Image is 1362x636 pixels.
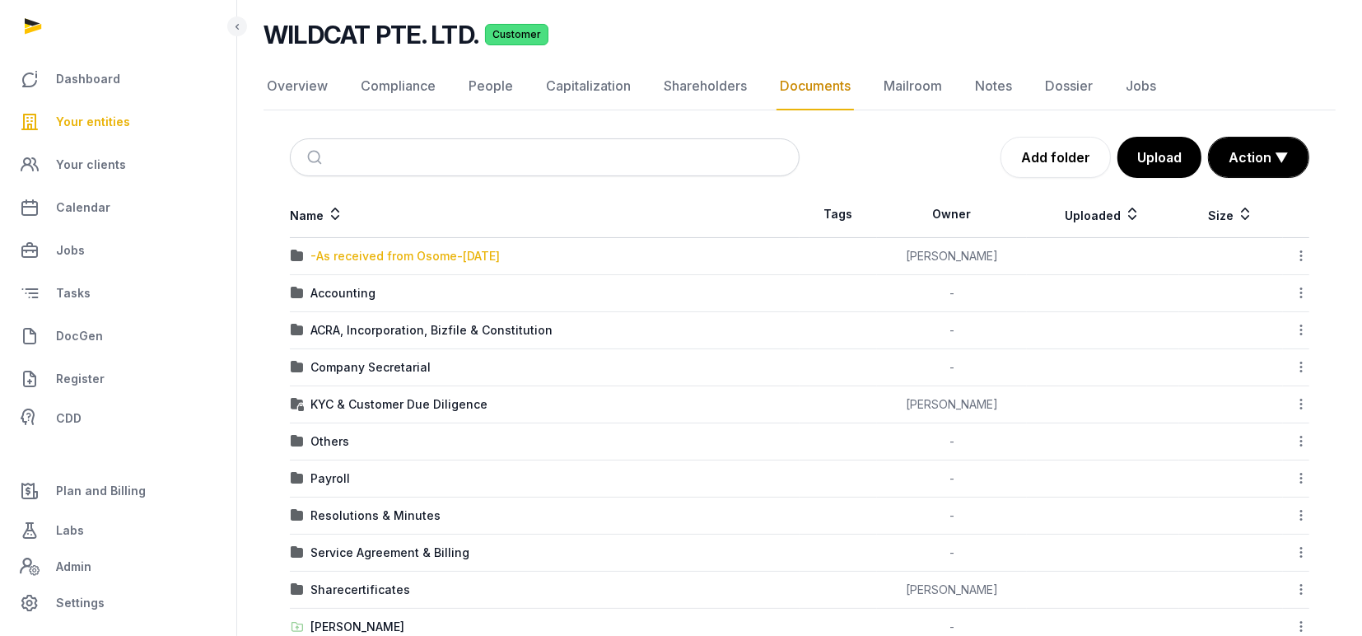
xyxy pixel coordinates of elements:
a: Dossier [1042,63,1096,110]
td: - [877,349,1027,386]
a: Settings [13,583,223,623]
span: Your entities [56,112,130,132]
div: Others [310,433,349,450]
button: Upload [1117,137,1201,178]
td: - [877,275,1027,312]
span: Tasks [56,283,91,303]
a: Register [13,359,223,399]
nav: Tabs [264,63,1336,110]
span: Register [56,369,105,389]
div: KYC & Customer Due Diligence [310,396,487,413]
a: Your entities [13,102,223,142]
a: CDD [13,402,223,435]
a: Notes [972,63,1015,110]
a: Tasks [13,274,223,313]
th: Uploaded [1027,191,1179,238]
a: Add folder [1001,137,1111,178]
a: Capitalization [543,63,634,110]
a: Overview [264,63,331,110]
div: Service Agreement & Billing [310,545,469,561]
td: - [877,498,1027,535]
img: folder.svg [291,546,304,559]
td: [PERSON_NAME] [877,238,1027,275]
a: People [465,63,516,110]
a: Admin [13,550,223,583]
a: DocGen [13,316,223,356]
td: - [877,535,1027,572]
button: Submit [297,139,336,175]
th: Tags [800,191,877,238]
span: DocGen [56,326,103,346]
a: Calendar [13,188,223,227]
a: Jobs [1122,63,1159,110]
span: Customer [485,24,548,45]
span: Calendar [56,198,110,217]
td: - [877,312,1027,349]
span: Plan and Billing [56,481,146,501]
img: folder.svg [291,509,304,522]
div: Accounting [310,285,375,302]
button: Action ▼ [1209,138,1308,177]
img: folder.svg [291,324,304,337]
td: - [877,461,1027,498]
span: CDD [56,409,82,428]
img: folder.svg [291,250,304,263]
h2: WILDCAT PTE. LTD. [264,20,478,49]
img: folder.svg [291,472,304,485]
span: Labs [56,521,84,540]
th: Name [290,191,800,238]
span: Admin [56,557,91,577]
img: folder.svg [291,287,304,300]
a: Jobs [13,231,223,270]
div: -As received from Osome-[DATE] [310,248,500,264]
div: Resolutions & Minutes [310,507,441,524]
td: - [877,423,1027,461]
a: Dashboard [13,59,223,99]
a: Mailroom [880,63,945,110]
a: Shareholders [660,63,750,110]
img: folder-upload.svg [291,620,304,634]
img: folder-locked-icon.svg [291,398,304,411]
div: Payroll [310,470,350,487]
div: Sharecertificates [310,582,410,598]
div: [PERSON_NAME] [310,619,404,635]
div: ACRA, Incorporation, Bizfile & Constitution [310,322,553,339]
th: Owner [877,191,1027,238]
span: Settings [56,593,105,613]
div: Company Secretarial [310,359,431,376]
span: Jobs [56,241,85,260]
img: folder.svg [291,583,304,596]
a: Compliance [357,63,439,110]
td: [PERSON_NAME] [877,386,1027,423]
img: folder.svg [291,361,304,374]
span: Dashboard [56,69,120,89]
td: [PERSON_NAME] [877,572,1027,609]
a: Documents [777,63,854,110]
img: folder.svg [291,435,304,448]
th: Size [1179,191,1283,238]
a: Plan and Billing [13,471,223,511]
a: Your clients [13,145,223,185]
a: Labs [13,511,223,550]
span: Your clients [56,155,126,175]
